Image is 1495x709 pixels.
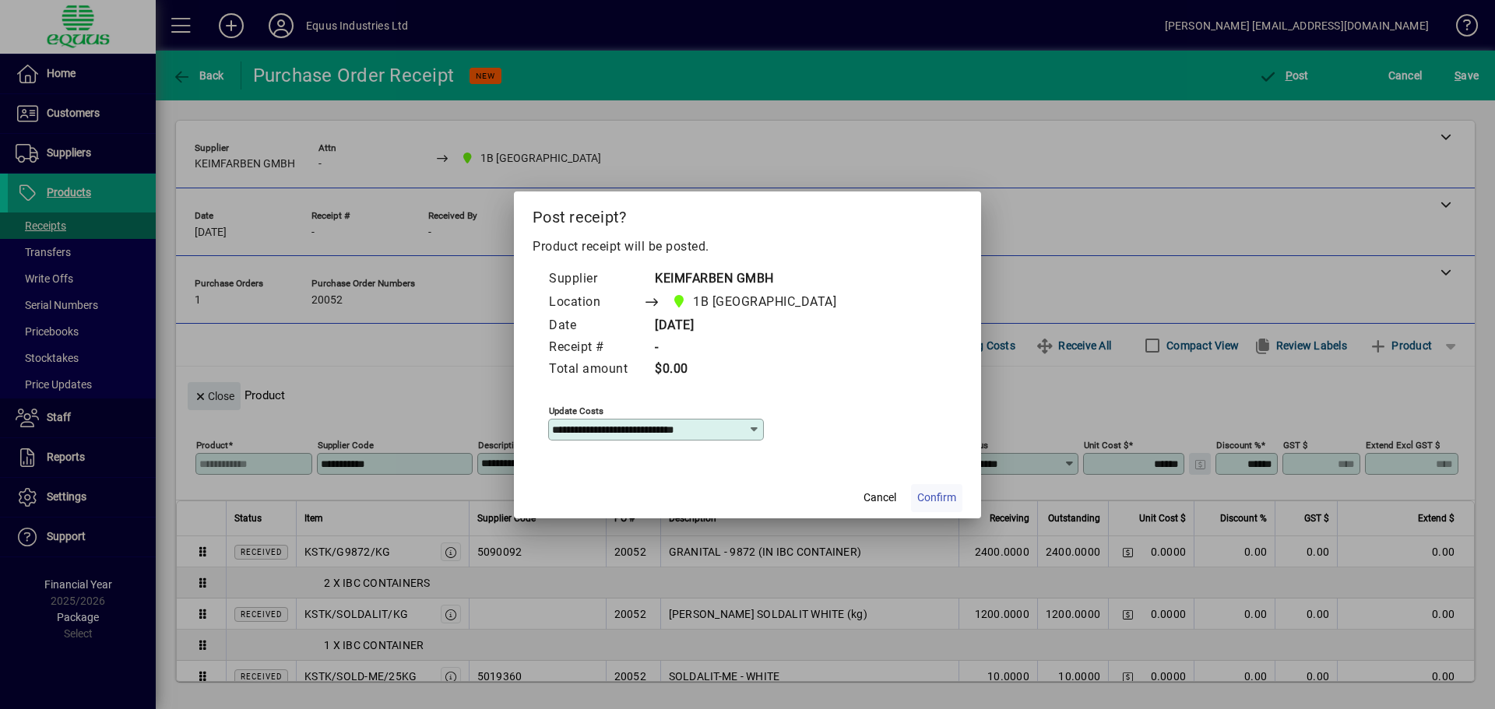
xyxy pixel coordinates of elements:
[549,405,603,416] mat-label: Update costs
[548,337,643,359] td: Receipt #
[643,269,866,290] td: KEIMFARBEN GMBH
[917,490,956,506] span: Confirm
[643,359,866,381] td: $0.00
[533,237,962,256] p: Product receipt will be posted.
[643,315,866,337] td: [DATE]
[855,484,905,512] button: Cancel
[548,315,643,337] td: Date
[864,490,896,506] span: Cancel
[514,191,981,237] h2: Post receipt?
[693,293,836,311] span: 1B [GEOGRAPHIC_DATA]
[911,484,962,512] button: Confirm
[548,269,643,290] td: Supplier
[548,290,643,315] td: Location
[548,359,643,381] td: Total amount
[667,291,842,313] span: 1B BLENHEIM
[643,337,866,359] td: -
